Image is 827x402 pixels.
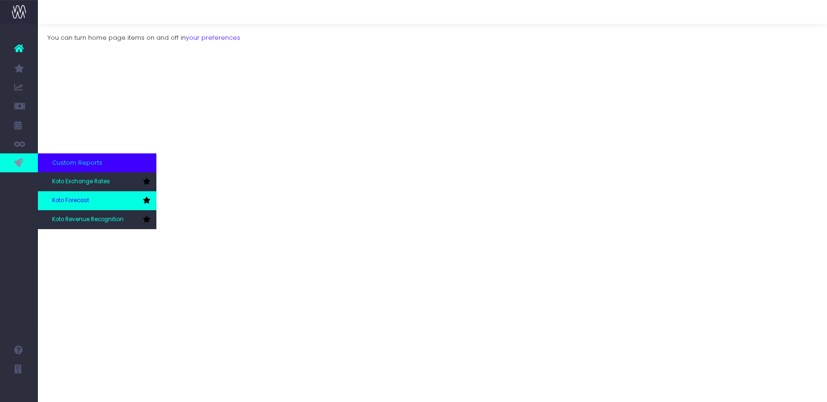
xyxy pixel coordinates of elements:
img: images/default_profile_image.png [12,383,26,397]
span: Custom Reports [52,158,102,168]
a: Koto Revenue Recognition [38,210,156,229]
a: Koto Exchange Rates [38,172,156,191]
a: Koto Forecast [38,191,156,210]
span: Koto Revenue Recognition [52,215,124,224]
div: You can turn home page items on and off in [38,24,827,43]
span: Koto Exchange Rates [52,178,110,186]
a: your preferences [186,33,240,42]
span: Koto Forecast [52,197,89,205]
